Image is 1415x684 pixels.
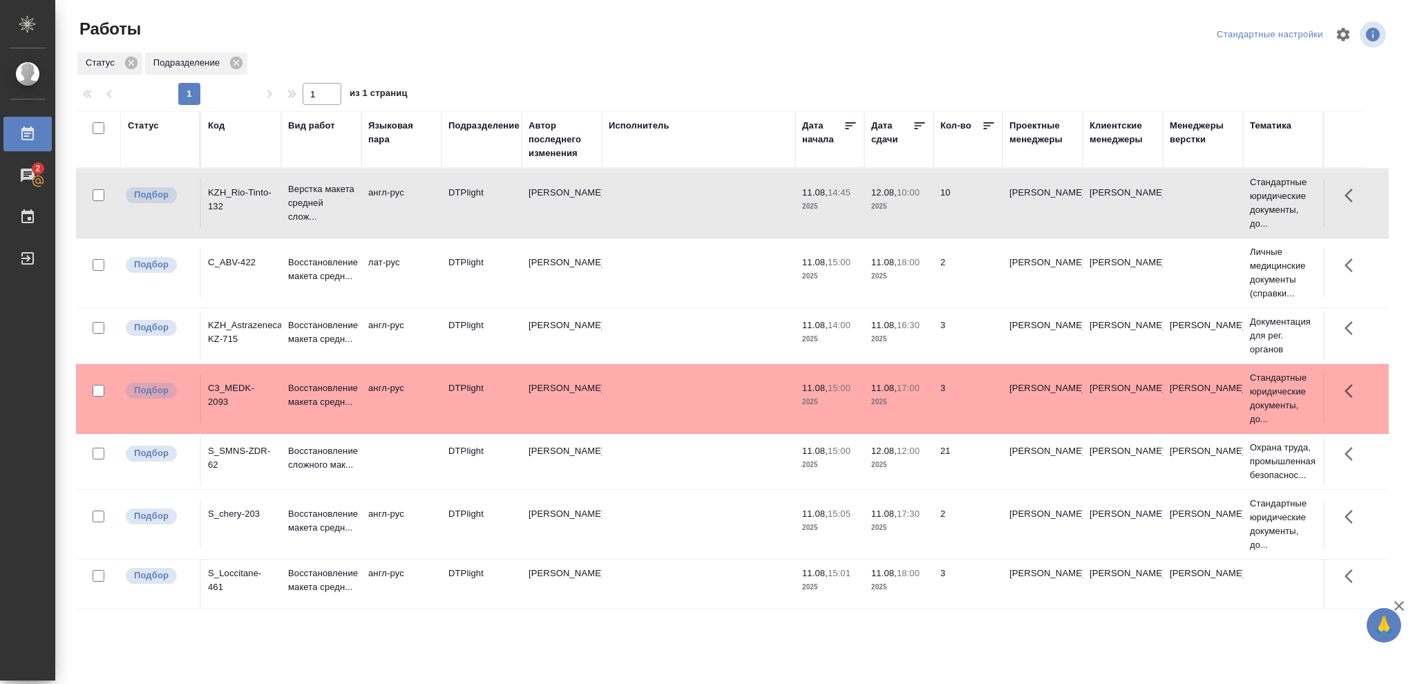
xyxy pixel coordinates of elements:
[802,509,828,519] p: 11.08,
[871,458,927,472] p: 2025
[124,256,193,274] div: Можно подбирать исполнителей
[288,507,354,535] p: Восстановление макета средн...
[208,256,274,269] div: C_ABV-422
[1250,497,1316,552] p: Стандартные юридические документы, до...
[828,187,851,198] p: 14:45
[441,179,522,227] td: DTPlight
[871,568,897,578] p: 11.08,
[802,257,828,267] p: 11.08,
[897,383,920,393] p: 17:00
[1083,500,1163,549] td: [PERSON_NAME]
[1336,437,1369,471] button: Здесь прячутся важные кнопки
[897,509,920,519] p: 17:30
[448,119,520,133] div: Подразделение
[86,56,120,70] p: Статус
[128,119,159,133] div: Статус
[802,269,857,283] p: 2025
[871,446,897,456] p: 12.08,
[1090,119,1156,146] div: Клиентские менеджеры
[871,269,927,283] p: 2025
[529,119,595,160] div: Автор последнего изменения
[3,158,52,193] a: 2
[1250,245,1316,301] p: Личные медицинские документы (справки...
[1360,21,1389,48] span: Посмотреть информацию
[27,162,48,175] span: 2
[522,249,602,297] td: [PERSON_NAME]
[828,568,851,578] p: 15:01
[1003,437,1083,486] td: [PERSON_NAME]
[134,188,169,202] p: Подбор
[933,437,1003,486] td: 21
[134,509,169,523] p: Подбор
[1083,437,1163,486] td: [PERSON_NAME]
[441,560,522,608] td: DTPlight
[1083,312,1163,360] td: [PERSON_NAME]
[933,500,1003,549] td: 2
[208,319,274,346] div: KZH_Astrazeneca-KZ-715
[208,186,274,213] div: KZH_Rio-Tinto-132
[522,500,602,549] td: [PERSON_NAME]
[802,187,828,198] p: 11.08,
[522,437,602,486] td: [PERSON_NAME]
[361,249,441,297] td: лат-рус
[288,119,335,133] div: Вид работ
[361,500,441,549] td: англ-рус
[933,312,1003,360] td: 3
[609,119,669,133] div: Исполнитель
[208,381,274,409] div: C3_MEDK-2093
[802,395,857,409] p: 2025
[1336,374,1369,408] button: Здесь прячутся важные кнопки
[1336,312,1369,345] button: Здесь прячутся важные кнопки
[871,257,897,267] p: 11.08,
[361,374,441,423] td: англ-рус
[124,507,193,526] div: Можно подбирать исполнителей
[208,444,274,472] div: S_SMNS-ZDR-62
[828,320,851,330] p: 14:00
[1009,119,1076,146] div: Проектные менеджеры
[1372,611,1396,640] span: 🙏
[802,446,828,456] p: 11.08,
[897,257,920,267] p: 18:00
[288,256,354,283] p: Восстановление макета средн...
[871,320,897,330] p: 11.08,
[871,332,927,346] p: 2025
[441,374,522,423] td: DTPlight
[522,179,602,227] td: [PERSON_NAME]
[897,568,920,578] p: 18:00
[361,560,441,608] td: англ-рус
[897,187,920,198] p: 10:00
[522,312,602,360] td: [PERSON_NAME]
[208,567,274,594] div: S_Loccitane-461
[208,119,225,133] div: Код
[124,567,193,585] div: Можно подбирать исполнителей
[802,332,857,346] p: 2025
[288,182,354,224] p: Верстка макета средней слож...
[361,179,441,227] td: англ-рус
[1367,608,1401,643] button: 🙏
[871,521,927,535] p: 2025
[940,119,971,133] div: Кол-во
[1170,567,1236,580] p: [PERSON_NAME]
[1003,249,1083,297] td: [PERSON_NAME]
[802,119,844,146] div: Дата начала
[1336,500,1369,533] button: Здесь прячутся важные кнопки
[1250,371,1316,426] p: Стандартные юридические документы, до...
[288,381,354,409] p: Восстановление макета средн...
[134,321,169,334] p: Подбор
[134,446,169,460] p: Подбор
[802,521,857,535] p: 2025
[871,580,927,594] p: 2025
[1083,560,1163,608] td: [PERSON_NAME]
[802,568,828,578] p: 11.08,
[1083,374,1163,423] td: [PERSON_NAME]
[124,381,193,400] div: Можно подбирать исполнителей
[441,437,522,486] td: DTPlight
[1083,179,1163,227] td: [PERSON_NAME]
[368,119,435,146] div: Языковая пара
[897,320,920,330] p: 16:30
[828,383,851,393] p: 15:00
[288,444,354,472] p: Восстановление сложного мак...
[802,200,857,213] p: 2025
[871,395,927,409] p: 2025
[1213,24,1327,46] div: split button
